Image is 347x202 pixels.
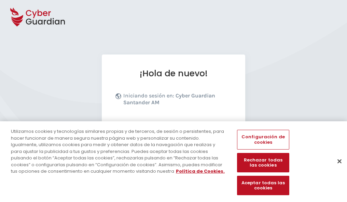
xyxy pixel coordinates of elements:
[332,154,347,169] button: Cerrar
[11,128,227,175] div: Utilizamos cookies y tecnologías similares propias y de terceros, de sesión o persistentes, para ...
[237,176,289,195] button: Aceptar todas las cookies
[176,168,225,174] a: Más información sobre su privacidad, se abre en una nueva pestaña
[237,130,289,149] button: Configuración de cookies, Abre el cuadro de diálogo del centro de preferencias.
[123,92,230,109] p: Iniciando sesión en:
[123,92,215,106] b: Cyber Guardian Santander AM
[115,68,232,79] h1: ¡Hola de nuevo!
[237,153,289,172] button: Rechazar todas las cookies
